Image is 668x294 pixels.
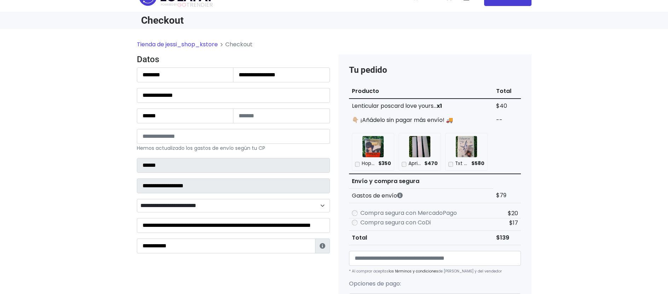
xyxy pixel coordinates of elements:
[349,280,521,288] p: Opciones de pago:
[137,145,265,152] small: Hemos actualizado los gastos de envío según tu CP
[349,230,494,245] th: Total
[137,54,330,65] h4: Datos
[362,136,384,157] img: Hope on the street
[349,99,494,113] td: Lenticular poscard love yours...
[362,160,376,167] p: Hope on the street
[493,188,521,203] td: $79
[349,269,521,274] p: * Al comprar aceptas de [PERSON_NAME] y del vendedor
[349,65,521,75] h4: Tu pedido
[378,160,391,167] span: $350
[161,2,213,8] span: TRENDIER
[137,40,218,48] a: Tienda de jessi_shop_kstore
[137,40,532,54] nav: breadcrumb
[493,84,521,99] th: Total
[471,160,484,167] span: $580
[456,136,477,157] img: Txt Minisode 3 con preventa
[397,193,403,198] i: Los gastos de envío dependen de códigos postales. ¡Te puedes llevar más productos en un solo envío !
[509,219,518,227] span: $17
[408,160,422,167] p: April Cotton 97
[360,218,431,227] label: Compra segura con CoDi
[409,136,430,157] img: April Cotton 97
[389,269,438,274] a: los términos y condiciones
[349,113,494,127] td: 👇🏼 ¡Añádelo sin pagar más envío! 🚚
[349,84,494,99] th: Producto
[161,3,177,7] span: POWERED BY
[218,40,252,49] li: Checkout
[349,174,494,189] th: Envío y compra segura
[349,188,494,203] th: Gastos de envío
[141,14,330,26] h1: Checkout
[177,1,186,9] span: GO
[437,102,442,110] strong: x1
[493,113,521,127] td: --
[360,209,457,217] label: Compra segura con MercadoPago
[455,160,469,167] p: Txt Minisode 3 con preventa
[493,230,521,245] td: $139
[320,243,325,249] i: Estafeta lo usará para ponerse en contacto en caso de tener algún problema con el envío
[424,160,438,167] span: $470
[493,99,521,113] td: $40
[508,209,518,217] span: $20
